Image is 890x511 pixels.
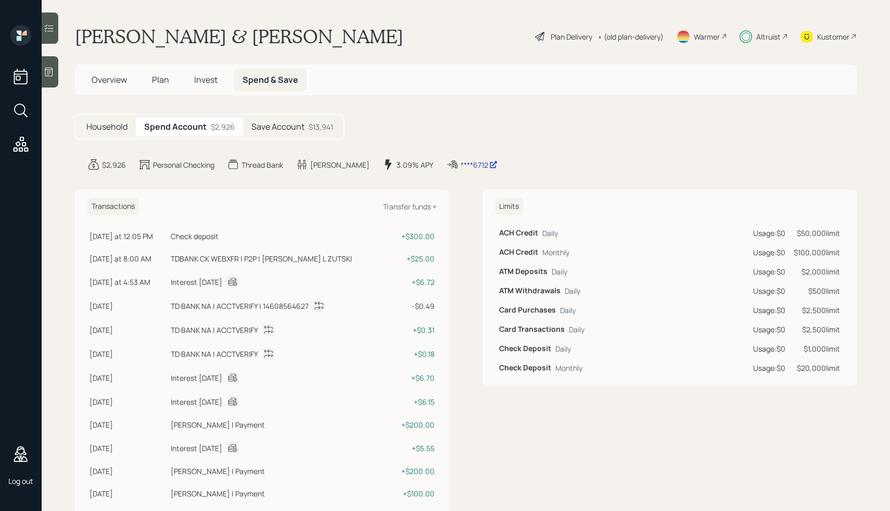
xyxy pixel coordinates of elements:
div: $13,941 [309,121,333,132]
div: Plan Delivery [551,31,592,42]
div: $2,926 [211,121,235,132]
div: Usage: $0 [753,228,785,239]
div: + $200.00 [393,466,435,477]
div: Log out [8,476,33,486]
h6: ACH Credit [499,229,538,238]
h6: Limits [495,198,523,215]
div: Usage: $0 [753,266,785,277]
div: [PERSON_NAME] [310,159,370,170]
div: + $6.72 [393,277,435,288]
h6: Check Deposit [499,364,551,372]
div: $1,000 limit [794,343,840,354]
div: $100,000 limit [794,247,840,258]
div: [DATE] at 8:00 AM [90,253,167,264]
div: Check deposit [171,231,219,242]
div: Usage: $0 [753,285,785,296]
div: Usage: $0 [753,343,785,354]
span: Spend & Save [243,74,298,85]
h6: Check Deposit [499,344,551,353]
div: Transfer funds + [383,202,437,211]
div: Usage: $0 [753,324,785,335]
div: $50,000 limit [794,228,840,239]
div: [DATE] [90,325,167,335]
div: [DATE] at 4:53 AM [90,277,167,288]
h6: Transactions [87,198,139,215]
div: + $200.00 [393,419,435,430]
div: • (old plan-delivery) [597,31,664,42]
span: Overview [92,74,127,85]
div: $20,000 limit [794,363,840,373]
div: TDBANK CK WEBXFR | P2P | [PERSON_NAME] L ZUTSKI [171,253,352,264]
div: Personal Checking [153,159,214,170]
span: Plan [152,74,169,85]
div: Altruist [756,31,781,42]
div: [DATE] [90,372,167,383]
div: + $5.55 [393,443,435,454]
div: [PERSON_NAME] | Payment [171,419,265,430]
div: Kustomer [817,31,849,42]
div: $500 limit [794,285,840,296]
div: Usage: $0 [753,363,785,373]
div: Interest [DATE] [171,443,222,454]
div: $2,500 limit [794,324,840,335]
div: + $0.31 [393,325,435,335]
div: + $0.18 [393,348,435,359]
div: TD BANK NA | ACCTVERIFY | 14608564627 [171,301,309,311]
div: Daily [569,324,584,335]
div: [DATE] [90,348,167,359]
div: Usage: $0 [753,305,785,316]
div: $2,500 limit [794,305,840,316]
div: [DATE] [90,301,167,311]
div: [PERSON_NAME] | Payment [171,466,265,477]
span: Invest [194,74,218,85]
div: Daily [542,228,558,239]
div: Daily [560,305,576,316]
div: TD BANK NA | ACCTVERIFY [171,348,258,359]
div: TD BANK NA | ACCTVERIFY [171,325,258,335]
div: + $300.00 [393,231,435,242]
div: [DATE] at 12:05 PM [90,231,167,242]
div: + $6.15 [393,396,435,407]
div: 3.09% APY [397,159,434,170]
h6: ACH Credit [499,248,538,257]
h6: Card Transactions [499,325,565,334]
div: + $6.70 [393,372,435,383]
div: + $100.00 [393,488,435,499]
div: + $25.00 [393,253,435,264]
div: [DATE] [90,396,167,407]
div: Interest [DATE] [171,372,222,383]
div: Monthly [542,247,569,258]
div: $2,000 limit [794,266,840,277]
h6: Card Purchases [499,306,556,315]
div: [DATE] [90,443,167,454]
div: Interest [DATE] [171,396,222,407]
div: Thread Bank [241,159,283,170]
div: Warmer [694,31,720,42]
div: Daily [552,266,567,277]
div: [DATE] [90,419,167,430]
div: Daily [565,285,580,296]
div: $2,926 [102,159,126,170]
div: Daily [555,343,571,354]
h1: [PERSON_NAME] & [PERSON_NAME] [75,25,403,48]
div: Interest [DATE] [171,277,222,288]
div: - $0.49 [393,301,435,311]
h6: ATM Deposits [499,267,548,276]
h6: ATM Withdrawals [499,286,561,295]
div: Monthly [555,363,582,373]
div: [DATE] [90,488,167,499]
div: [PERSON_NAME] | Payment [171,488,265,499]
h5: Spend Account [144,122,207,132]
div: [DATE] [90,466,167,477]
h5: Household [86,122,128,132]
div: Usage: $0 [753,247,785,258]
h5: Save Account [251,122,304,132]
